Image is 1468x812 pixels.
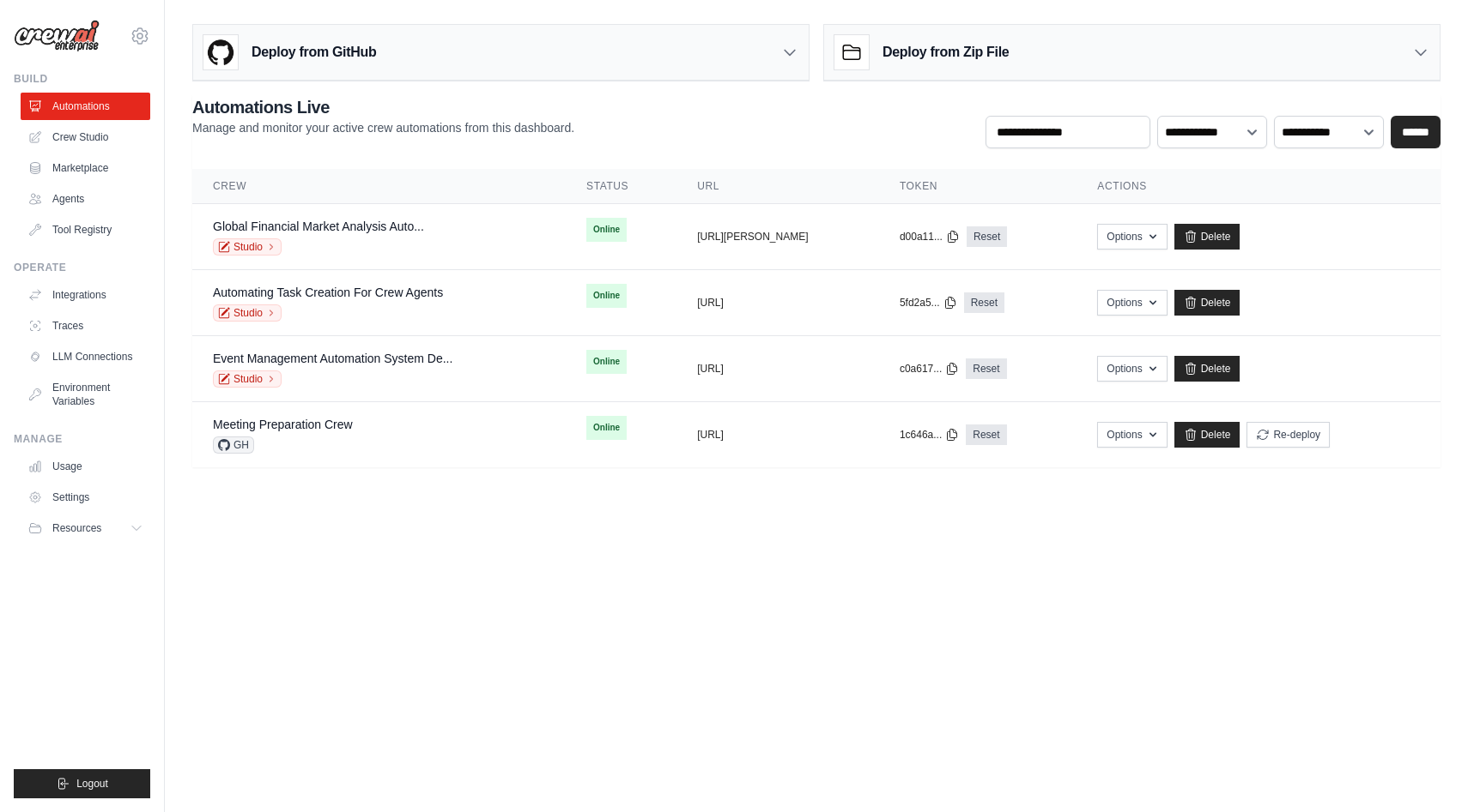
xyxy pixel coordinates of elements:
[1097,422,1167,448] button: Options
[213,220,424,233] a: Global Financial Market Analysis Auto...
[213,352,452,365] a: Event Management Automation System De...
[213,370,282,388] a: Studio
[586,350,627,374] span: Online
[21,216,150,244] a: Tool Registry
[586,284,627,308] span: Online
[1174,356,1241,382] a: Delete
[676,169,879,204] th: URL
[21,281,150,309] a: Integrations
[966,358,1006,379] a: Reset
[697,230,808,244] button: [URL][PERSON_NAME]
[879,169,1077,204] th: Token
[213,238,282,256] a: Studio
[21,123,150,151] a: Crew Studio
[21,312,150,340] a: Traces
[900,428,959,442] button: 1c646a...
[967,226,1007,247] a: Reset
[21,154,150,182] a: Marketplace
[1174,422,1241,448] a: Delete
[21,343,150,370] a: LLM Connections
[1382,730,1468,812] iframe: Chat Widget
[213,286,443,299] a: Automating Task Creation For Crew Agents
[1174,224,1241,250] a: Delete
[21,93,150,120] a: Automations
[52,521,101,535] span: Resources
[1247,422,1330,448] button: Re-deploy
[192,169,566,204] th: Crew
[883,42,1009,63] h3: Deploy from Zip File
[1097,290,1167,316] button: Options
[1077,169,1441,204] th: Actions
[566,169,676,204] th: Status
[203,35,238,69] img: GitHub Logo
[21,484,150,511] a: Settings
[14,20,100,52] img: Logo
[21,374,150,415] a: Environment Variables
[900,296,957,310] button: 5fd2a5...
[213,304,282,322] a: Studio
[192,119,574,136] p: Manage and monitor your active crew automations from this dashboard.
[14,261,150,274] div: Operate
[1097,224,1167,250] button: Options
[21,185,150,213] a: Agents
[900,362,959,376] button: c0a617...
[21,514,150,542] button: Resources
[213,436,254,454] span: GH
[586,218,627,242] span: Online
[1174,290,1241,316] a: Delete
[252,42,376,63] h3: Deploy from GitHub
[966,424,1006,445] a: Reset
[1097,356,1167,382] button: Options
[586,416,627,440] span: Online
[76,777,108,791] span: Logout
[900,230,960,244] button: d00a11...
[14,432,150,446] div: Manage
[213,418,353,431] a: Meeting Preparation Crew
[14,72,150,86] div: Build
[21,453,150,480] a: Usage
[14,769,150,798] button: Logout
[192,95,574,119] h2: Automations Live
[964,292,1004,313] a: Reset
